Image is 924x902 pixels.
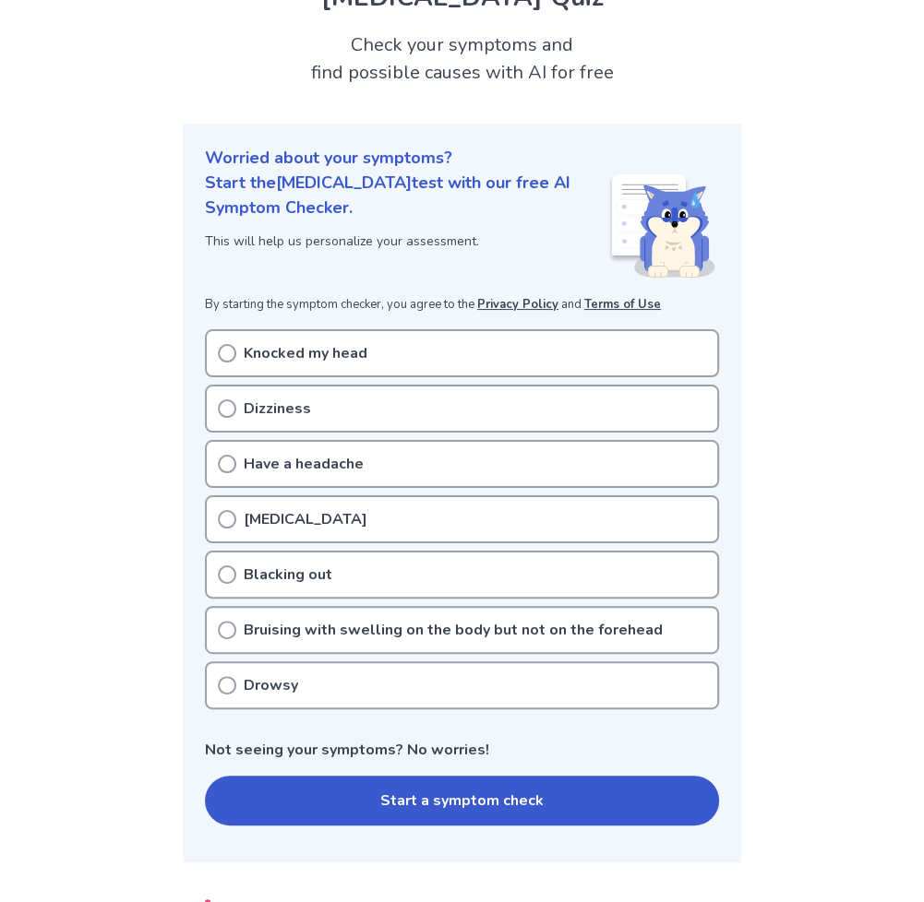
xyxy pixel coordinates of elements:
[244,508,367,530] p: [MEDICAL_DATA]
[477,296,558,313] a: Privacy Policy
[244,398,311,420] p: Dizziness
[244,619,663,641] p: Bruising with swelling on the body but not on the forehead
[183,31,741,87] h2: Check your symptoms and find possible causes with AI for free
[244,342,367,364] p: Knocked my head
[584,296,661,313] a: Terms of Use
[244,674,298,696] p: Drowsy
[205,739,719,761] p: Not seeing your symptoms? No worries!
[205,296,719,315] p: By starting the symptom checker, you agree to the and
[244,564,332,586] p: Blacking out
[244,453,364,475] p: Have a headache
[608,174,715,278] img: Shiba
[205,776,719,825] button: Start a symptom check
[205,146,719,171] p: Worried about your symptoms?
[205,231,608,251] p: This will help us personalize your assessment.
[205,171,608,220] p: Start the [MEDICAL_DATA] test with our free AI Symptom Checker.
